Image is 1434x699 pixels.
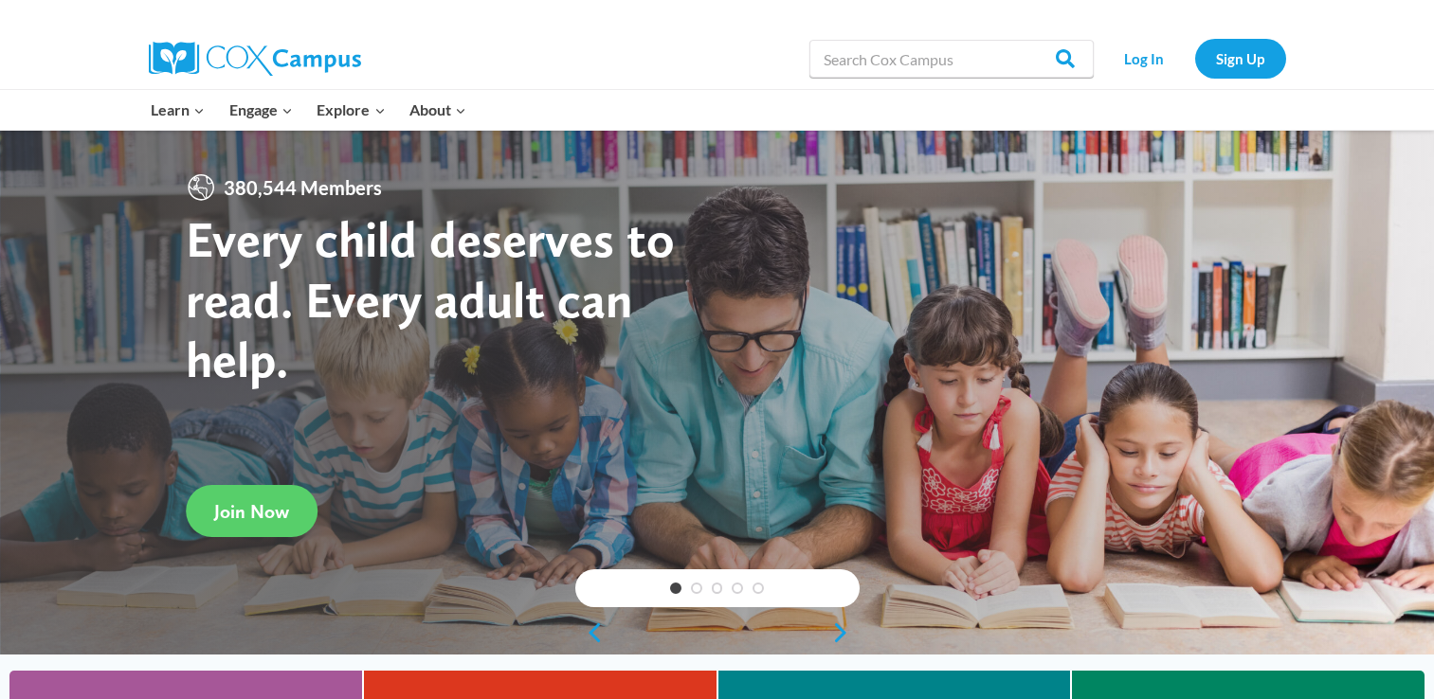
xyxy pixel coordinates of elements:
a: previous [575,621,604,644]
a: 1 [670,582,681,594]
a: 4 [732,582,743,594]
a: Log In [1103,39,1186,78]
a: 2 [691,582,702,594]
span: Join Now [214,500,289,523]
input: Search Cox Campus [809,40,1094,78]
span: Learn [151,98,205,122]
a: Sign Up [1195,39,1286,78]
strong: Every child deserves to read. Every adult can help. [186,208,675,389]
span: Explore [317,98,385,122]
a: 3 [712,582,723,594]
span: 380,544 Members [216,172,390,203]
span: Engage [229,98,293,122]
a: next [831,621,860,644]
div: content slider buttons [575,614,860,652]
span: About [409,98,466,122]
img: Cox Campus [149,42,361,76]
nav: Secondary Navigation [1103,39,1286,78]
a: 5 [753,582,764,594]
a: Join Now [186,485,318,537]
nav: Primary Navigation [139,90,479,130]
